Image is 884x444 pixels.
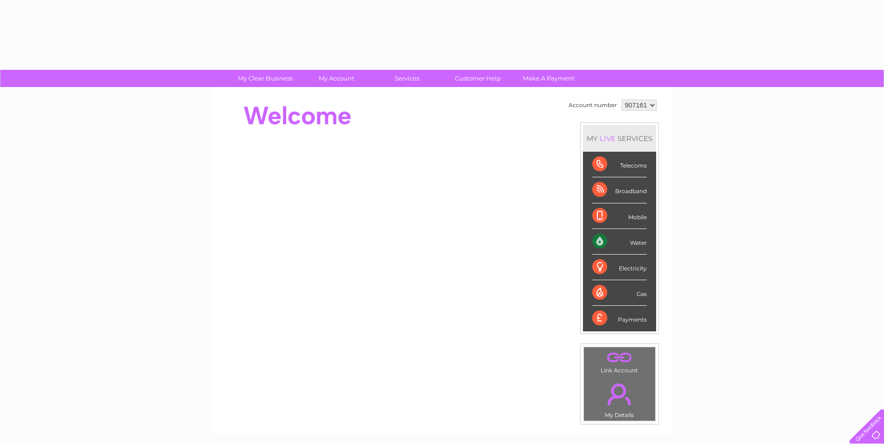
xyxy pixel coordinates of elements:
div: LIVE [598,134,617,143]
div: Mobile [592,203,647,229]
div: Broadband [592,177,647,203]
div: Telecoms [592,152,647,177]
div: Water [592,229,647,255]
a: My Account [298,70,375,87]
a: . [586,378,653,410]
div: Gas [592,280,647,306]
div: Payments [592,306,647,331]
a: Services [369,70,445,87]
td: My Details [583,376,656,421]
a: Make A Payment [510,70,587,87]
td: Account number [566,97,619,113]
div: Electricity [592,255,647,280]
div: MY SERVICES [583,125,656,152]
a: . [586,350,653,366]
a: Customer Help [439,70,516,87]
td: Link Account [583,347,656,376]
a: My Clear Business [227,70,304,87]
